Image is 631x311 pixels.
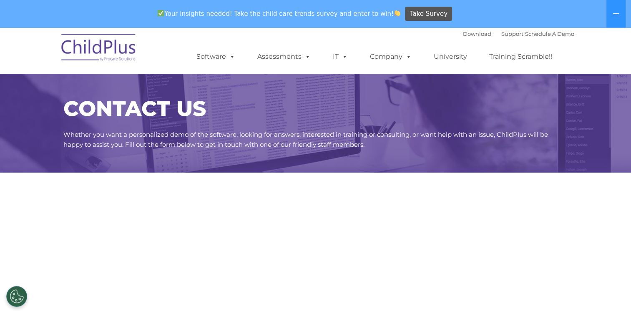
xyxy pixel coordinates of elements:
img: 👏 [394,10,400,16]
button: Cookies Settings [6,286,27,307]
a: IT [324,48,356,65]
a: Take Survey [405,7,452,21]
font: | [463,30,574,37]
span: Whether you want a personalized demo of the software, looking for answers, interested in training... [63,130,548,148]
a: Download [463,30,491,37]
a: Assessments [249,48,319,65]
a: Software [188,48,244,65]
img: ✅ [158,10,164,16]
img: ChildPlus by Procare Solutions [57,28,141,70]
a: Support [501,30,523,37]
span: Take Survey [410,7,447,21]
a: Company [362,48,420,65]
a: Training Scramble!! [481,48,561,65]
span: Your insights needed! Take the child care trends survey and enter to win! [154,5,404,22]
span: CONTACT US [63,96,206,121]
a: Schedule A Demo [525,30,574,37]
a: University [425,48,475,65]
